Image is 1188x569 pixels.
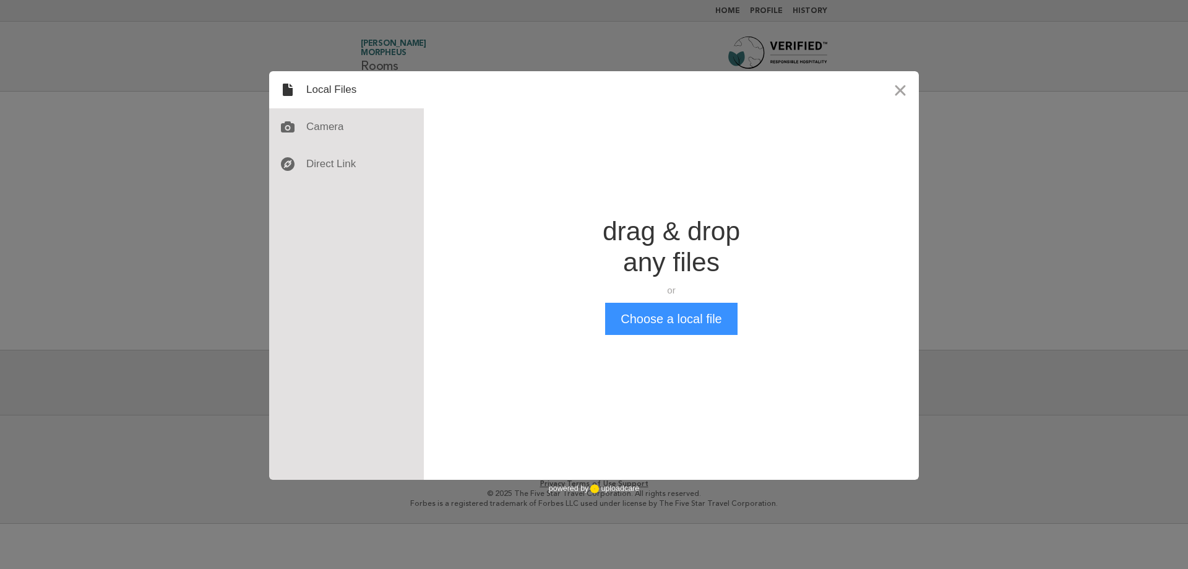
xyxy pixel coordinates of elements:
button: Close [882,71,919,108]
div: Local Files [269,71,424,108]
div: powered by [549,480,639,498]
a: uploadcare [588,484,639,493]
div: or [603,284,740,297]
div: drag & drop any files [603,216,740,278]
div: Camera [269,108,424,146]
button: Choose a local file [605,303,737,335]
div: Direct Link [269,146,424,183]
